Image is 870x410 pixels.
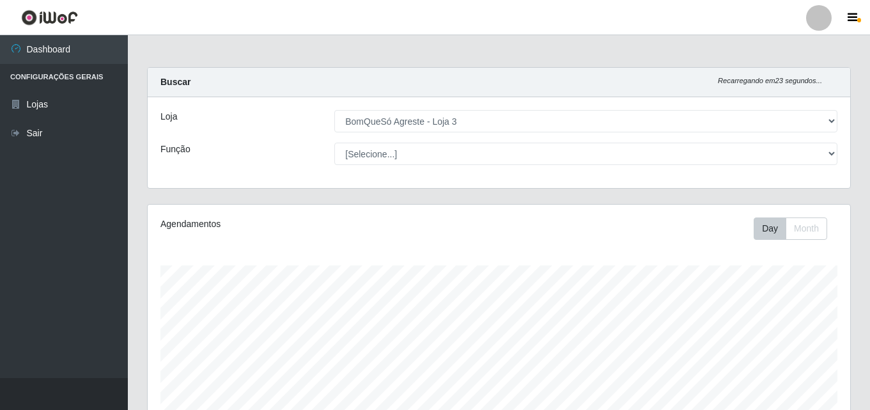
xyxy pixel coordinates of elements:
[754,217,827,240] div: First group
[160,77,190,87] strong: Buscar
[21,10,78,26] img: CoreUI Logo
[160,110,177,123] label: Loja
[160,143,190,156] label: Função
[754,217,837,240] div: Toolbar with button groups
[718,77,822,84] i: Recarregando em 23 segundos...
[160,217,431,231] div: Agendamentos
[786,217,827,240] button: Month
[754,217,786,240] button: Day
